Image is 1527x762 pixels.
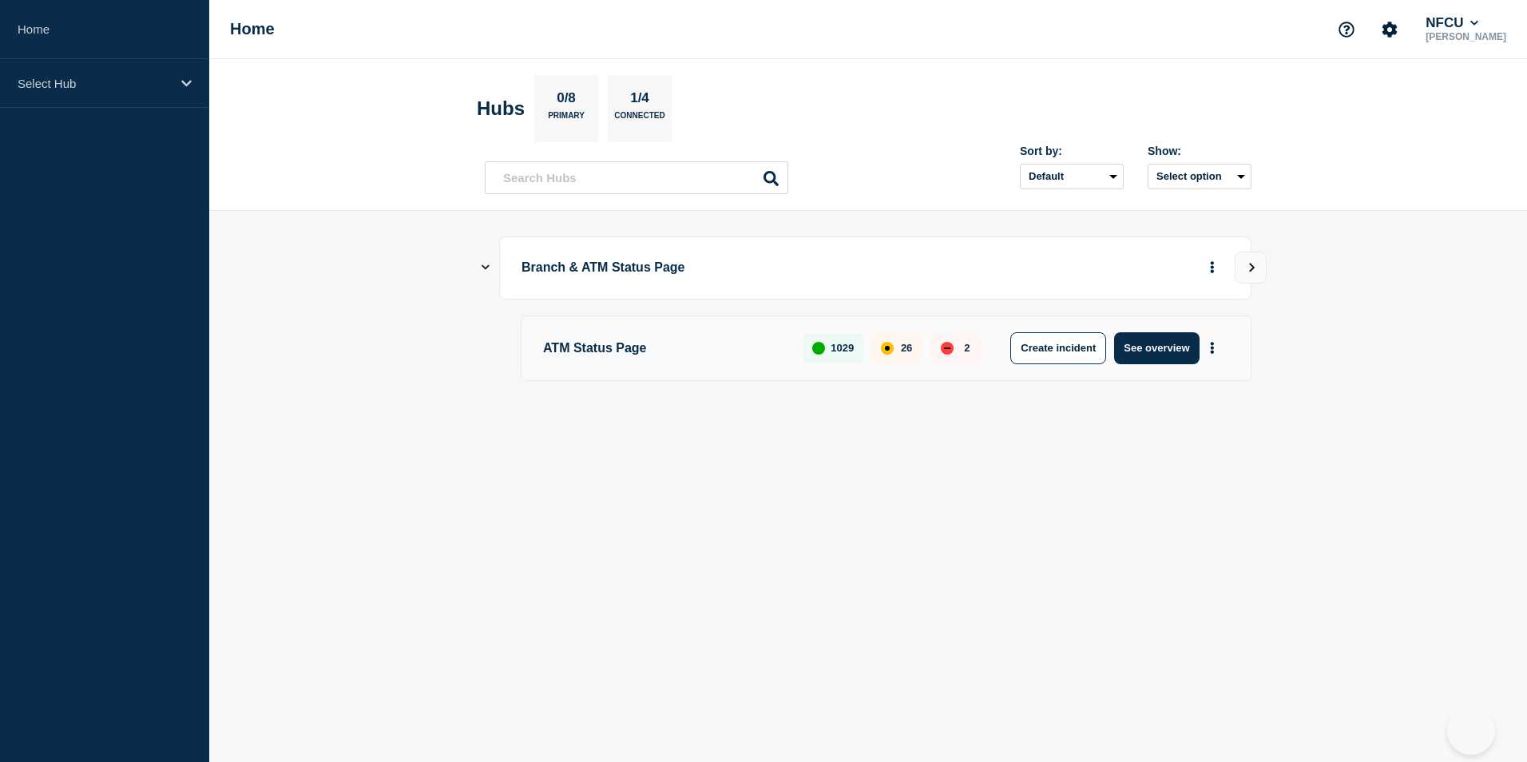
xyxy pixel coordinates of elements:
[1148,145,1251,157] div: Show:
[614,111,664,128] p: Connected
[485,161,788,194] input: Search Hubs
[625,90,656,111] p: 1/4
[551,90,582,111] p: 0/8
[812,342,825,355] div: up
[1114,332,1199,364] button: See overview
[1020,164,1124,189] select: Sort by
[964,342,970,354] p: 2
[1148,164,1251,189] button: Select option
[1202,253,1223,283] button: More actions
[482,262,490,274] button: Show Connected Hubs
[477,97,525,120] h2: Hubs
[1202,333,1223,363] button: More actions
[230,20,275,38] h1: Home
[522,253,963,283] p: Branch & ATM Status Page
[1235,252,1267,284] button: View
[901,342,912,354] p: 26
[1020,145,1124,157] div: Sort by:
[18,77,171,90] p: Select Hub
[548,111,585,128] p: Primary
[831,342,854,354] p: 1029
[543,332,785,364] p: ATM Status Page
[1422,15,1481,31] button: NFCU
[941,342,954,355] div: down
[881,342,894,355] div: affected
[1010,332,1106,364] button: Create incident
[1330,13,1363,46] button: Support
[1447,707,1495,755] iframe: Help Scout Beacon - Open
[1422,31,1509,42] p: [PERSON_NAME]
[1373,13,1406,46] button: Account settings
